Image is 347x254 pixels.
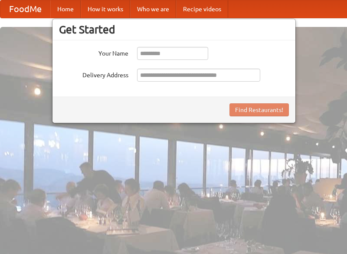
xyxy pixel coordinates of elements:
a: FoodMe [0,0,50,18]
a: Home [50,0,81,18]
label: Delivery Address [59,69,128,79]
a: Who we are [130,0,176,18]
h3: Get Started [59,23,289,36]
a: How it works [81,0,130,18]
button: Find Restaurants! [229,103,289,116]
label: Your Name [59,47,128,58]
a: Recipe videos [176,0,228,18]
